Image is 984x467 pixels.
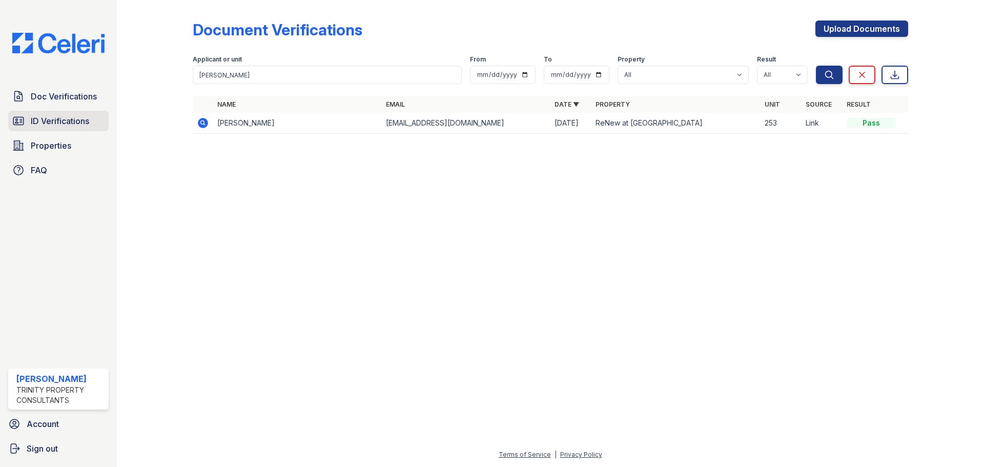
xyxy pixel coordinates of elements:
span: FAQ [31,164,47,176]
span: ID Verifications [31,115,89,127]
div: | [555,451,557,458]
label: To [544,55,552,64]
label: From [470,55,486,64]
td: Link [802,113,843,134]
td: [DATE] [550,113,591,134]
div: Trinity Property Consultants [16,385,105,405]
span: Properties [31,139,71,152]
a: Property [596,100,630,108]
span: Sign out [27,442,58,455]
a: Doc Verifications [8,86,109,107]
a: Source [806,100,832,108]
label: Property [618,55,645,64]
span: Doc Verifications [31,90,97,103]
td: [EMAIL_ADDRESS][DOMAIN_NAME] [382,113,550,134]
a: Date ▼ [555,100,579,108]
a: Account [4,414,113,434]
a: Properties [8,135,109,156]
a: FAQ [8,160,109,180]
td: 253 [761,113,802,134]
a: Result [847,100,871,108]
td: [PERSON_NAME] [213,113,382,134]
a: Terms of Service [499,451,551,458]
label: Applicant or unit [193,55,242,64]
div: [PERSON_NAME] [16,373,105,385]
a: Email [386,100,405,108]
a: Sign out [4,438,113,459]
a: Unit [765,100,780,108]
input: Search by name, email, or unit number [193,66,462,84]
label: Result [757,55,776,64]
a: Name [217,100,236,108]
div: Pass [847,118,896,128]
a: Upload Documents [815,21,908,37]
a: Privacy Policy [560,451,602,458]
td: ReNew at [GEOGRAPHIC_DATA] [591,113,760,134]
div: Document Verifications [193,21,362,39]
img: CE_Logo_Blue-a8612792a0a2168367f1c8372b55b34899dd931a85d93a1a3d3e32e68fde9ad4.png [4,33,113,53]
span: Account [27,418,59,430]
a: ID Verifications [8,111,109,131]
